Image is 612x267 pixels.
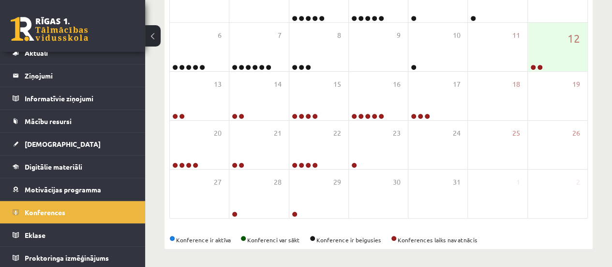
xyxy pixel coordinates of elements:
span: 22 [333,128,341,139]
a: Eklase [13,224,133,246]
span: 25 [512,128,520,139]
span: 27 [214,177,222,188]
span: Digitālie materiāli [25,162,82,171]
span: 1 [516,177,520,188]
a: Konferences [13,201,133,223]
a: Mācību resursi [13,110,133,132]
a: [DEMOGRAPHIC_DATA] [13,133,133,155]
span: 7 [278,30,282,41]
span: Motivācijas programma [25,185,101,194]
span: 16 [393,79,401,90]
span: 8 [337,30,341,41]
a: Digitālie materiāli [13,156,133,178]
span: Konferences [25,208,65,217]
span: 19 [572,79,580,90]
span: 9 [397,30,401,41]
span: 30 [393,177,401,188]
span: 6 [218,30,222,41]
span: Aktuāli [25,48,48,57]
span: 14 [274,79,282,90]
legend: Ziņojumi [25,64,133,87]
span: 21 [274,128,282,139]
a: Informatīvie ziņojumi [13,87,133,110]
span: 13 [214,79,222,90]
span: Proktoringa izmēģinājums [25,253,109,262]
span: 18 [512,79,520,90]
span: Mācību resursi [25,117,72,126]
span: 23 [393,128,401,139]
span: 2 [576,177,580,188]
a: Aktuāli [13,42,133,64]
span: 20 [214,128,222,139]
span: 15 [333,79,341,90]
legend: Informatīvie ziņojumi [25,87,133,110]
span: 24 [452,128,460,139]
span: 17 [452,79,460,90]
a: Rīgas 1. Tālmācības vidusskola [11,17,88,41]
span: Eklase [25,231,45,239]
a: Motivācijas programma [13,178,133,201]
span: 26 [572,128,580,139]
span: 12 [567,30,580,47]
span: 11 [512,30,520,41]
span: 31 [452,177,460,188]
span: 10 [452,30,460,41]
span: 29 [333,177,341,188]
span: [DEMOGRAPHIC_DATA] [25,140,101,148]
div: Konference ir aktīva Konferenci var sākt Konference ir beigusies Konferences laiks nav atnācis [169,236,588,244]
a: Ziņojumi [13,64,133,87]
span: 28 [274,177,282,188]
